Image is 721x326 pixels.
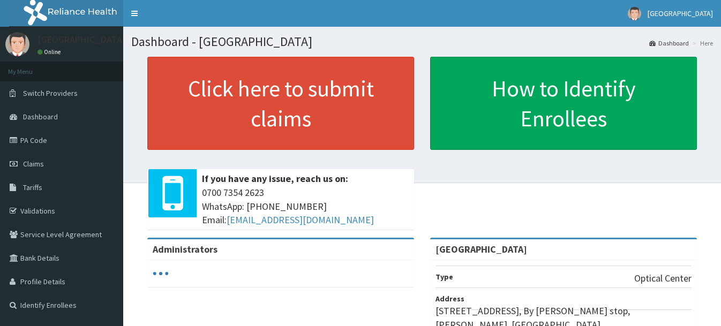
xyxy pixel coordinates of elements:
[153,243,217,255] b: Administrators
[430,57,697,150] a: How to Identify Enrollees
[227,214,374,226] a: [EMAIL_ADDRESS][DOMAIN_NAME]
[23,88,78,98] span: Switch Providers
[690,39,713,48] li: Here
[23,112,58,122] span: Dashboard
[153,266,169,282] svg: audio-loading
[147,57,414,150] a: Click here to submit claims
[37,48,63,56] a: Online
[435,272,453,282] b: Type
[435,294,464,304] b: Address
[202,172,348,185] b: If you have any issue, reach us on:
[131,35,713,49] h1: Dashboard - [GEOGRAPHIC_DATA]
[202,186,409,227] span: 0700 7354 2623 WhatsApp: [PHONE_NUMBER] Email:
[23,183,42,192] span: Tariffs
[648,9,713,18] span: [GEOGRAPHIC_DATA]
[23,159,44,169] span: Claims
[628,7,641,20] img: User Image
[634,271,692,285] p: Optical Center
[435,243,527,255] strong: [GEOGRAPHIC_DATA]
[37,35,126,44] p: [GEOGRAPHIC_DATA]
[5,32,29,56] img: User Image
[649,39,689,48] a: Dashboard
